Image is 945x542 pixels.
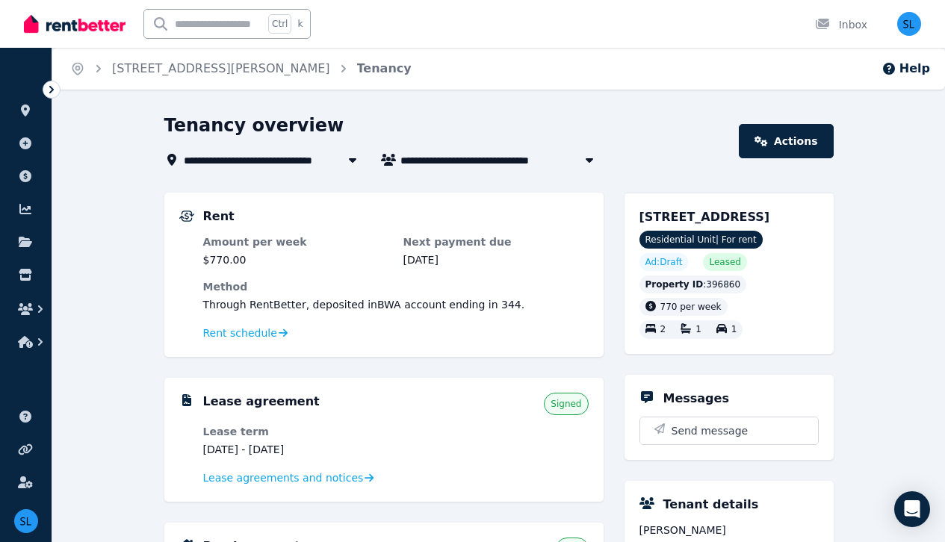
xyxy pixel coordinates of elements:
div: Open Intercom Messenger [894,491,930,527]
dd: [DATE] - [DATE] [203,442,388,457]
div: Inbox [815,17,867,32]
dt: Lease term [203,424,388,439]
span: Property ID [645,278,704,290]
img: Steve Langton [897,12,921,36]
span: Residential Unit | For rent [639,231,763,249]
span: Leased [709,256,740,268]
a: Lease agreements and notices [203,470,374,485]
a: Rent schedule [203,325,288,340]
span: Ctrl [268,14,291,34]
button: Send message [640,417,818,444]
span: Send message [672,423,749,438]
span: Signed [551,398,581,410]
span: 2 [660,325,666,335]
span: 1 [695,325,701,335]
dt: Amount per week [203,234,388,249]
a: Tenancy [357,61,412,75]
a: [STREET_ADDRESS][PERSON_NAME] [112,61,330,75]
dd: $770.00 [203,252,388,267]
nav: Breadcrumb [52,48,430,90]
h5: Lease agreement [203,393,320,411]
dd: [DATE] [403,252,589,267]
dt: Method [203,279,589,294]
span: Through RentBetter , deposited in BWA account ending in 344 . [203,299,525,311]
span: 770 per week [660,302,722,312]
h5: Tenant details [663,496,759,514]
dt: Next payment due [403,234,589,249]
img: Rental Payments [179,211,194,222]
h5: Rent [203,208,235,225]
span: [PERSON_NAME] [639,523,819,538]
span: Rent schedule [203,325,277,340]
span: k [297,18,303,30]
h5: Messages [663,390,729,408]
img: Steve Langton [14,509,38,533]
button: Help [882,60,930,78]
span: 1 [731,325,737,335]
span: Ad: Draft [645,256,683,268]
span: [STREET_ADDRESS] [639,210,770,224]
img: RentBetter [24,13,126,35]
div: : 396860 [639,275,747,293]
h1: Tenancy overview [164,113,344,137]
a: Actions [739,124,833,158]
span: Lease agreements and notices [203,470,364,485]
